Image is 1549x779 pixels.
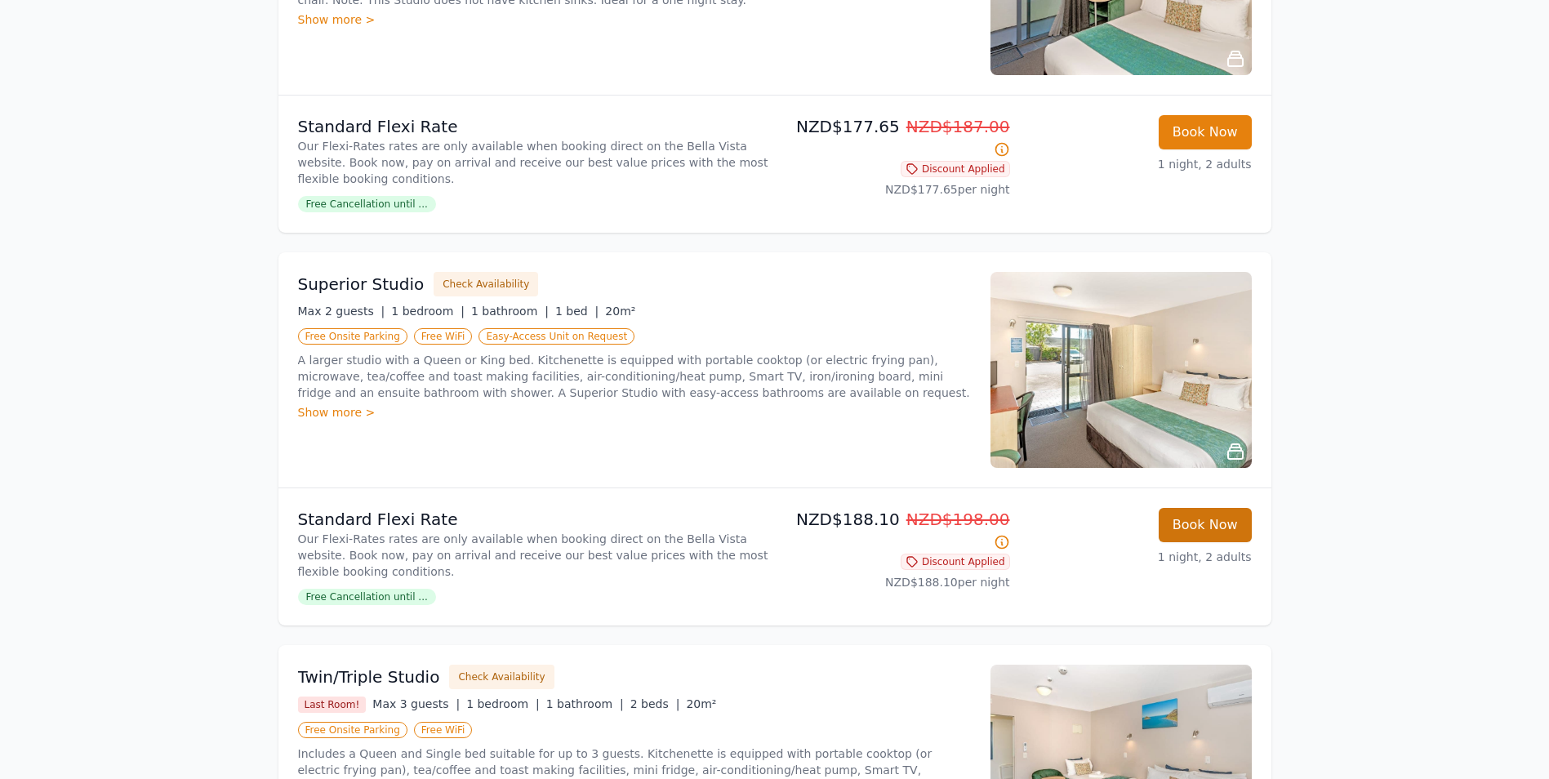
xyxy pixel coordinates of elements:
[434,272,538,296] button: Check Availability
[1023,156,1252,172] p: 1 night, 2 adults
[298,196,436,212] span: Free Cancellation until ...
[391,305,465,318] span: 1 bedroom |
[478,328,634,345] span: Easy-Access Unit on Request
[781,115,1010,161] p: NZD$177.65
[298,697,367,713] span: Last Room!
[605,305,635,318] span: 20m²
[298,589,436,605] span: Free Cancellation until ...
[1023,549,1252,565] p: 1 night, 2 adults
[906,117,1010,136] span: NZD$187.00
[298,11,971,28] div: Show more >
[414,722,473,738] span: Free WiFi
[906,510,1010,529] span: NZD$198.00
[1159,115,1252,149] button: Book Now
[298,328,407,345] span: Free Onsite Parking
[298,352,971,401] p: A larger studio with a Queen or King bed. Kitchenette is equipped with portable cooktop (or elect...
[298,665,440,688] h3: Twin/Triple Studio
[466,697,540,710] span: 1 bedroom |
[555,305,599,318] span: 1 bed |
[546,697,624,710] span: 1 bathroom |
[781,574,1010,590] p: NZD$188.10 per night
[471,305,549,318] span: 1 bathroom |
[298,404,971,421] div: Show more >
[298,138,768,187] p: Our Flexi-Rates rates are only available when booking direct on the Bella Vista website. Book now...
[298,722,407,738] span: Free Onsite Parking
[298,273,425,296] h3: Superior Studio
[414,328,473,345] span: Free WiFi
[372,697,460,710] span: Max 3 guests |
[449,665,554,689] button: Check Availability
[298,305,385,318] span: Max 2 guests |
[298,508,768,531] p: Standard Flexi Rate
[901,161,1010,177] span: Discount Applied
[781,181,1010,198] p: NZD$177.65 per night
[298,115,768,138] p: Standard Flexi Rate
[781,508,1010,554] p: NZD$188.10
[1159,508,1252,542] button: Book Now
[686,697,716,710] span: 20m²
[901,554,1010,570] span: Discount Applied
[630,697,680,710] span: 2 beds |
[298,531,768,580] p: Our Flexi-Rates rates are only available when booking direct on the Bella Vista website. Book now...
